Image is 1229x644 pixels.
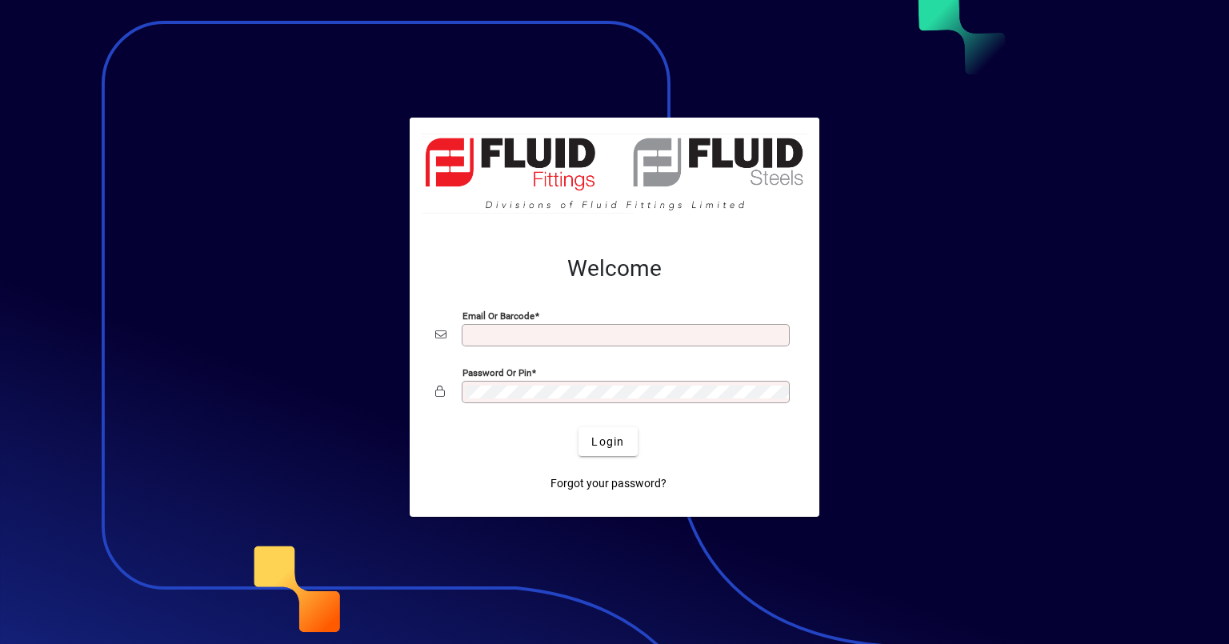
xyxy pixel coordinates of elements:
[578,427,637,456] button: Login
[462,367,531,378] mat-label: Password or Pin
[550,475,667,492] span: Forgot your password?
[462,310,534,322] mat-label: Email or Barcode
[435,255,794,282] h2: Welcome
[544,469,673,498] a: Forgot your password?
[591,434,624,450] span: Login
